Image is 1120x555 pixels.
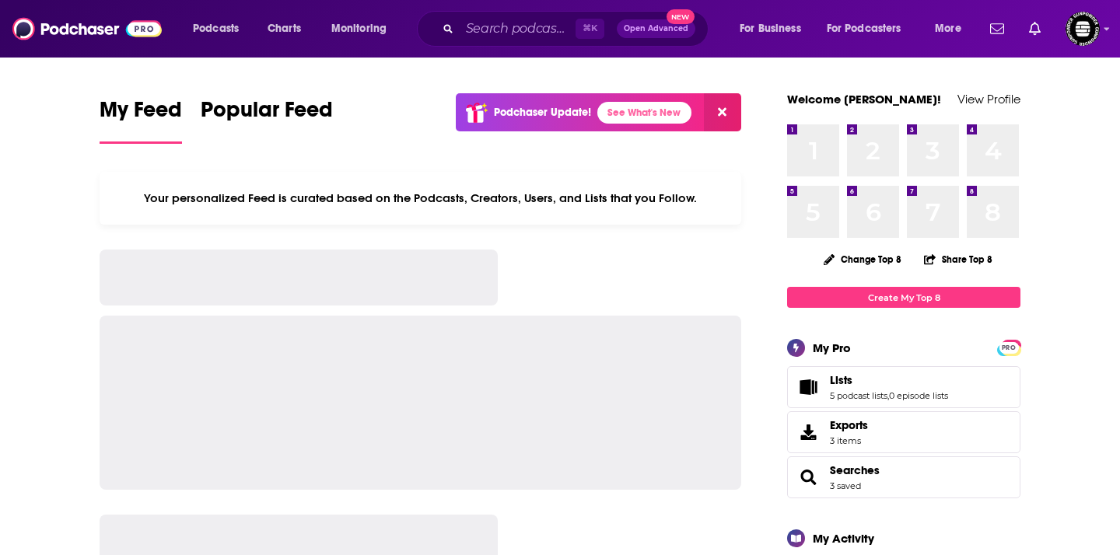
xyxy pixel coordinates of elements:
[999,342,1018,354] span: PRO
[12,14,162,44] img: Podchaser - Follow, Share and Rate Podcasts
[787,92,941,106] a: Welcome [PERSON_NAME]!
[320,16,407,41] button: open menu
[813,531,874,546] div: My Activity
[787,411,1020,453] a: Exports
[729,16,821,41] button: open menu
[984,16,1010,42] a: Show notifications dropdown
[100,96,182,144] a: My Feed
[617,19,695,38] button: Open AdvancedNew
[460,16,576,41] input: Search podcasts, credits, & more...
[817,16,924,41] button: open menu
[624,25,688,33] span: Open Advanced
[923,244,993,274] button: Share Top 8
[257,16,310,41] a: Charts
[999,341,1018,353] a: PRO
[787,366,1020,408] span: Lists
[924,16,981,41] button: open menu
[597,102,691,124] a: See What's New
[814,250,911,269] button: Change Top 8
[201,96,333,144] a: Popular Feed
[793,466,824,488] a: Searches
[830,463,880,477] a: Searches
[494,106,591,119] p: Podchaser Update!
[830,480,861,491] a: 3 saved
[787,287,1020,308] a: Create My Top 8
[830,435,868,446] span: 3 items
[667,9,695,24] span: New
[1066,12,1100,46] img: User Profile
[1066,12,1100,46] button: Show profile menu
[935,18,961,40] span: More
[100,96,182,132] span: My Feed
[787,456,1020,498] span: Searches
[331,18,387,40] span: Monitoring
[827,18,901,40] span: For Podcasters
[201,96,333,132] span: Popular Feed
[182,16,259,41] button: open menu
[957,92,1020,106] a: View Profile
[830,373,852,387] span: Lists
[830,373,948,387] a: Lists
[813,340,851,355] div: My Pro
[268,18,301,40] span: Charts
[1023,16,1047,42] a: Show notifications dropdown
[576,19,604,39] span: ⌘ K
[793,421,824,443] span: Exports
[193,18,239,40] span: Podcasts
[793,376,824,398] a: Lists
[830,418,868,432] span: Exports
[1066,12,1100,46] span: Logged in as KarinaSabol
[432,11,723,47] div: Search podcasts, credits, & more...
[889,390,948,401] a: 0 episode lists
[830,390,887,401] a: 5 podcast lists
[740,18,801,40] span: For Business
[887,390,889,401] span: ,
[100,172,741,225] div: Your personalized Feed is curated based on the Podcasts, Creators, Users, and Lists that you Follow.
